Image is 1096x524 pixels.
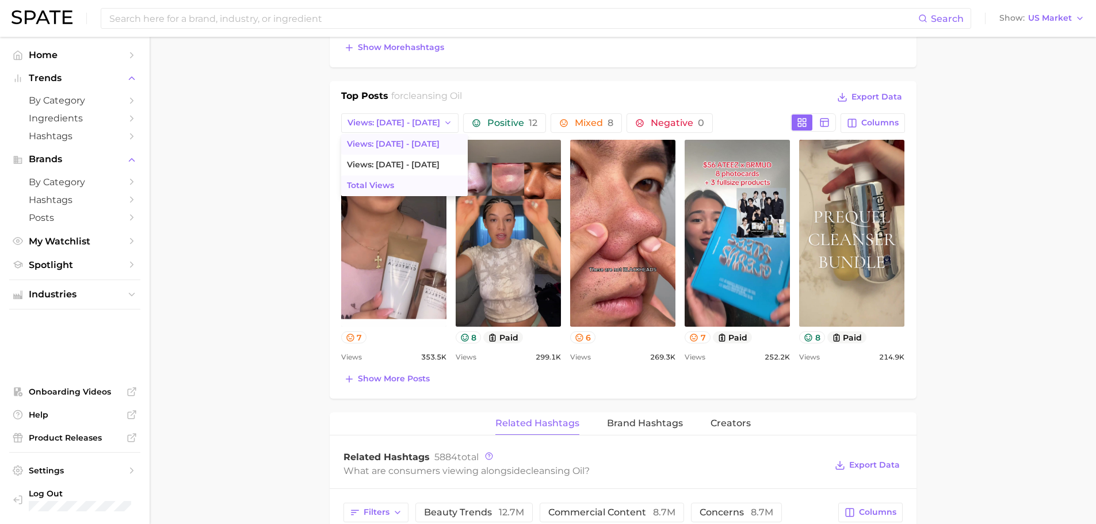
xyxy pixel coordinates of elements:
[358,43,444,52] span: Show more hashtags
[653,507,675,518] span: 8.7m
[608,117,613,128] span: 8
[29,154,121,165] span: Brands
[827,331,867,343] button: paid
[347,139,440,149] span: Views: [DATE] - [DATE]
[9,127,140,145] a: Hashtags
[29,488,131,499] span: Log Out
[29,259,121,270] span: Spotlight
[403,90,462,101] span: cleansing oil
[999,15,1025,21] span: Show
[9,462,140,479] a: Settings
[29,95,121,106] span: by Category
[391,89,462,106] h2: for
[341,89,388,106] h1: Top Posts
[9,232,140,250] a: My Watchlist
[483,331,523,343] button: paid
[996,11,1087,26] button: ShowUS Market
[29,433,121,443] span: Product Releases
[343,503,408,522] button: Filters
[434,452,479,462] span: total
[29,49,121,60] span: Home
[9,91,140,109] a: by Category
[9,191,140,209] a: Hashtags
[9,173,140,191] a: by Category
[526,465,585,476] span: cleansing oil
[838,503,902,522] button: Columns
[9,485,140,515] a: Log out. Currently logged in with e-mail meghnar@oddity.com.
[424,508,524,517] span: beauty trends
[29,289,121,300] span: Industries
[29,465,121,476] span: Settings
[799,331,825,343] button: 8
[570,350,591,364] span: Views
[713,331,753,343] button: paid
[536,350,561,364] span: 299.1k
[570,331,596,343] button: 6
[548,508,675,517] span: commercial content
[851,92,902,102] span: Export Data
[29,212,121,223] span: Posts
[9,46,140,64] a: Home
[9,256,140,274] a: Spotlight
[341,371,433,387] button: Show more posts
[9,70,140,87] button: Trends
[841,113,904,133] button: Columns
[29,194,121,205] span: Hashtags
[29,113,121,124] span: Ingredients
[347,160,440,170] span: Views: [DATE] - [DATE]
[9,151,140,168] button: Brands
[343,463,827,479] div: What are consumers viewing alongside ?
[9,286,140,303] button: Industries
[29,73,121,83] span: Trends
[434,452,457,462] span: 5884
[9,429,140,446] a: Product Releases
[343,452,430,462] span: Related Hashtags
[849,460,900,470] span: Export Data
[711,418,751,429] span: Creators
[799,350,820,364] span: Views
[29,236,121,247] span: My Watchlist
[861,118,899,128] span: Columns
[685,350,705,364] span: Views
[765,350,790,364] span: 252.2k
[364,507,389,517] span: Filters
[834,89,904,105] button: Export Data
[29,387,121,397] span: Onboarding Videos
[341,350,362,364] span: Views
[751,507,773,518] span: 8.7m
[347,181,394,190] span: Total Views
[685,331,711,343] button: 7
[9,109,140,127] a: Ingredients
[931,13,964,24] span: Search
[698,117,704,128] span: 0
[700,508,773,517] span: concerns
[456,331,482,343] button: 8
[575,118,613,128] span: Mixed
[1028,15,1072,21] span: US Market
[499,507,524,518] span: 12.7m
[29,410,121,420] span: Help
[495,418,579,429] span: Related Hashtags
[607,418,683,429] span: Brand Hashtags
[650,350,675,364] span: 269.3k
[108,9,918,28] input: Search here for a brand, industry, or ingredient
[421,350,446,364] span: 353.5k
[341,113,459,133] button: Views: [DATE] - [DATE]
[29,131,121,141] span: Hashtags
[29,177,121,188] span: by Category
[9,383,140,400] a: Onboarding Videos
[487,118,537,128] span: Positive
[358,374,430,384] span: Show more posts
[832,457,902,473] button: Export Data
[341,40,447,56] button: Show morehashtags
[341,331,367,343] button: 7
[341,134,468,196] ul: Views: [DATE] - [DATE]
[879,350,904,364] span: 214.9k
[9,209,140,227] a: Posts
[529,117,537,128] span: 12
[651,118,704,128] span: Negative
[9,406,140,423] a: Help
[859,507,896,517] span: Columns
[456,350,476,364] span: Views
[347,118,440,128] span: Views: [DATE] - [DATE]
